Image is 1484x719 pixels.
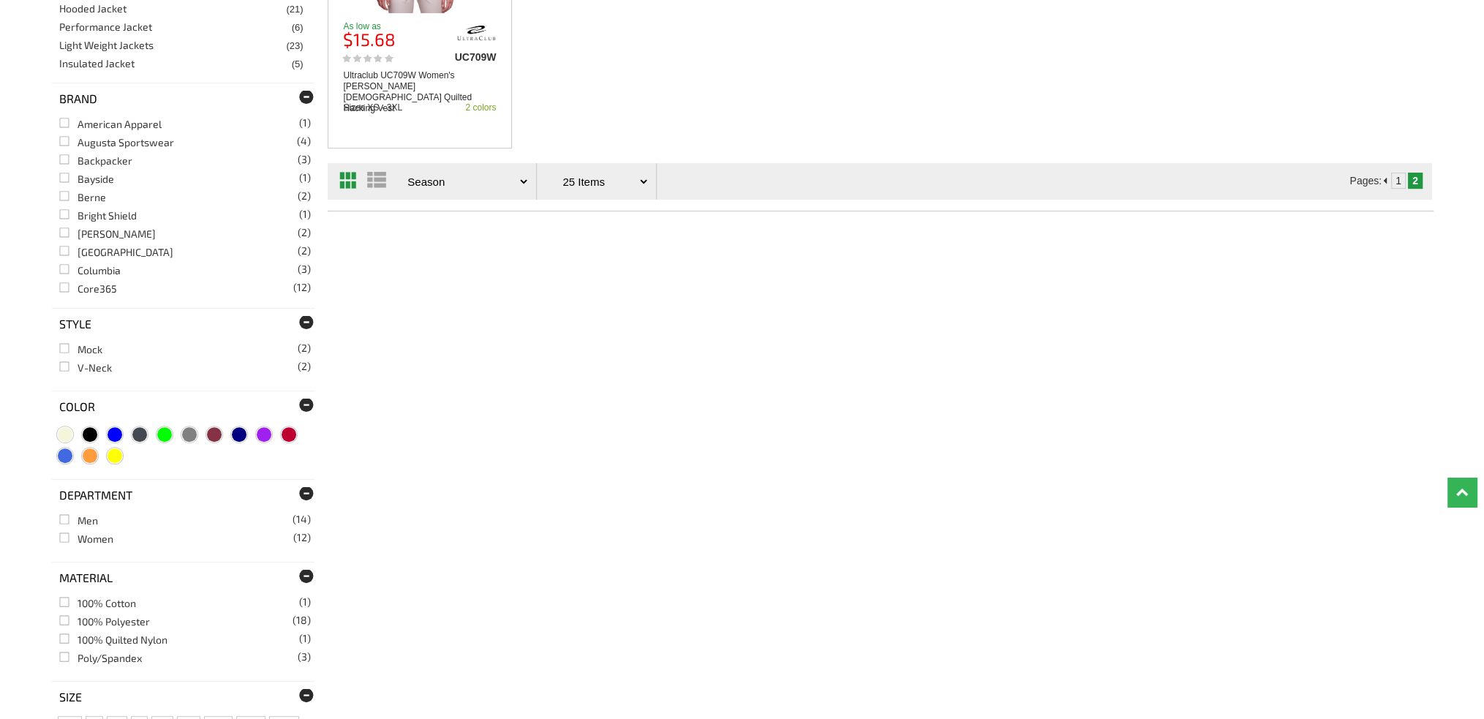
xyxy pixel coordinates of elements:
[292,57,304,72] span: (5)
[298,246,311,256] span: (2)
[298,191,311,201] span: (2)
[83,427,97,442] span: Black
[83,448,97,463] span: Safety Orange
[293,514,311,524] span: (14)
[59,20,152,33] a: Performance Jacket
[299,597,311,607] span: (1)
[292,20,304,35] span: (6)
[1349,173,1382,189] td: Pages:
[299,633,311,644] span: (1)
[299,173,311,183] span: (1)
[108,427,122,442] span: Blue
[343,70,496,114] a: Ultraclub UC709W Women's [PERSON_NAME] [DEMOGRAPHIC_DATA] Quilted Hacking Vest
[59,343,102,355] a: Mock(2)
[1408,173,1423,189] td: 2
[298,154,311,165] span: (3)
[59,361,112,374] a: V-Neck(2)
[52,308,314,339] div: Style
[456,22,497,44] img: ultraclub/uc709w
[59,136,174,148] a: Augusta Sportswear(4)
[59,514,98,527] a: Men(14)
[293,532,311,543] span: (12)
[52,83,314,114] div: Brand
[59,57,135,69] a: Insulated Jacket
[1396,175,1401,187] a: 1
[59,173,114,185] a: Bayside(1)
[59,209,137,222] a: Bright Shield(1)
[1447,478,1477,507] a: Top
[182,427,197,442] span: Grey
[343,29,396,50] b: $15.68
[299,209,311,219] span: (1)
[59,2,127,15] a: Hooded Jacket
[59,227,156,240] a: [PERSON_NAME](2)
[298,361,311,372] span: (2)
[282,427,296,442] span: Red
[59,633,167,646] a: 100% Quilted Nylon(1)
[59,191,106,203] a: Berne(2)
[298,343,311,353] span: (2)
[343,22,422,31] p: As low as
[293,282,311,293] span: (12)
[59,39,154,51] a: Light Weight Jackets
[298,227,311,238] span: (2)
[232,427,246,442] span: Navy
[59,615,150,628] a: 100% Polyester(18)
[59,532,113,545] a: Women(12)
[299,118,311,128] span: (1)
[286,2,303,17] span: (21)
[257,427,271,442] span: Purple
[59,597,136,609] a: 100% Cotton(1)
[52,681,314,712] div: Size
[298,264,311,274] span: (3)
[59,652,142,664] a: Poly/Spandex(3)
[52,391,314,422] div: Color
[293,615,311,625] span: (18)
[286,39,303,53] span: (23)
[1384,178,1387,184] img: Previous Page
[157,427,172,442] span: Green
[59,154,132,167] a: Backpacker(3)
[52,562,314,593] div: Material
[108,448,122,463] span: Yellow
[58,448,72,463] span: Royal
[59,282,117,295] a: Core365(12)
[297,136,311,146] span: (4)
[207,427,222,442] span: Maroon
[52,479,314,511] div: Department
[132,427,147,442] span: Charcoal
[59,264,121,276] a: Columbia(3)
[58,427,72,442] span: Beige
[59,246,173,258] a: [GEOGRAPHIC_DATA](2)
[59,118,162,130] a: American Apparel(1)
[418,52,497,62] div: UC709W
[298,652,311,662] span: (3)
